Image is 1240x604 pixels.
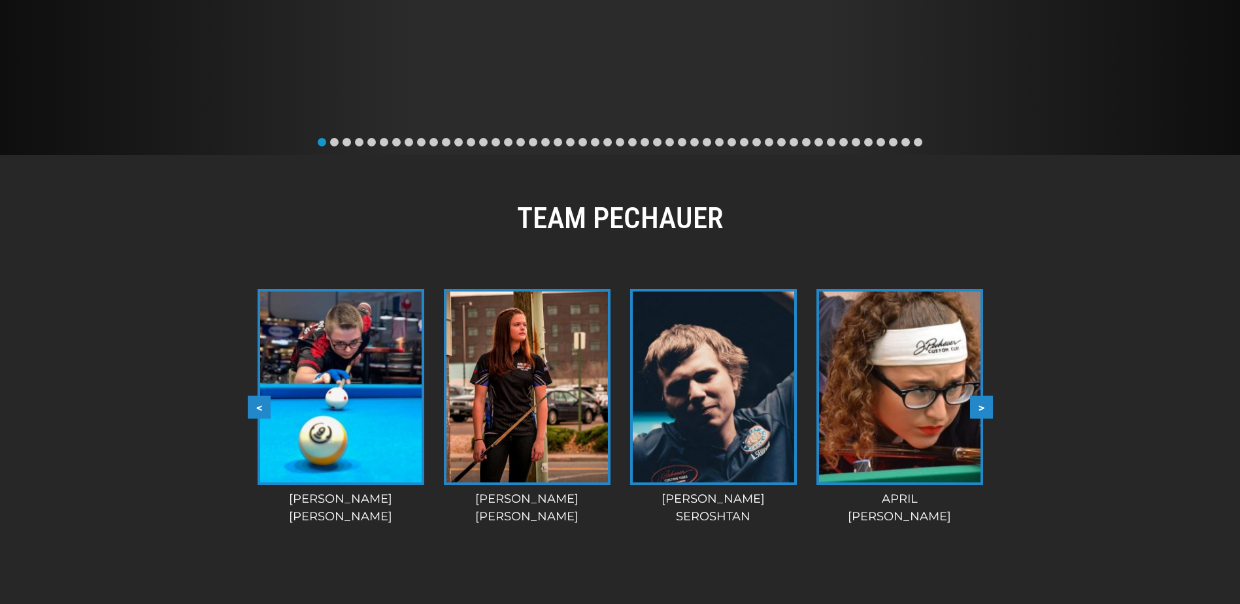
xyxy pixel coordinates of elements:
[812,289,988,526] a: April[PERSON_NAME]
[819,292,980,482] img: April-225x320.jpg
[446,292,608,482] img: amanda-c-1-e1555337534391.jpg
[812,490,988,526] div: April [PERSON_NAME]
[253,490,429,526] div: [PERSON_NAME] [PERSON_NAME]
[633,292,794,482] img: andrei-1-225x320.jpg
[248,396,993,419] div: Carousel Navigation
[439,490,615,526] div: [PERSON_NAME] [PERSON_NAME]
[260,292,422,482] img: alex-bryant-225x320.jpg
[626,490,801,526] div: [PERSON_NAME] Seroshtan
[970,396,993,419] button: >
[248,396,271,419] button: <
[439,289,615,526] a: [PERSON_NAME][PERSON_NAME]
[626,289,801,526] a: [PERSON_NAME]Seroshtan
[253,289,429,526] a: [PERSON_NAME][PERSON_NAME]
[248,201,993,236] h2: TEAM PECHAUER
